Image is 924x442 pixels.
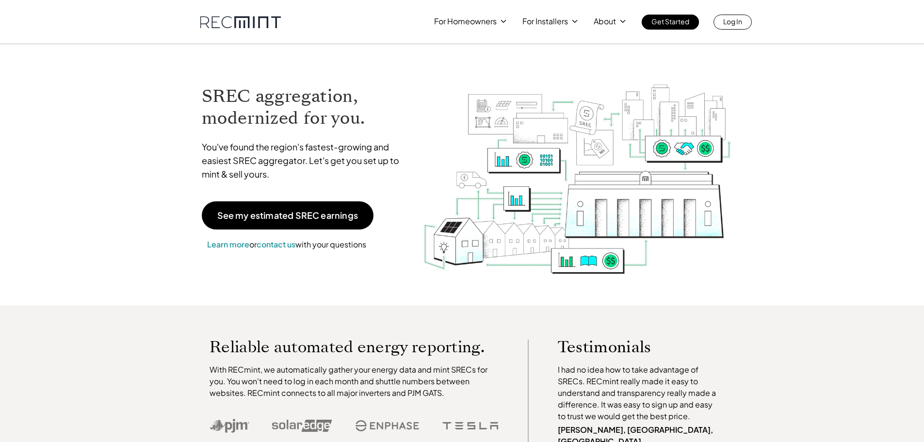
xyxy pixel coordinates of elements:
p: Testimonials [558,340,702,354]
a: Get Started [642,15,699,30]
a: Learn more [207,239,249,249]
img: RECmint value cycle [422,59,732,277]
p: or with your questions [202,238,372,251]
p: For Installers [522,15,568,28]
a: See my estimated SREC earnings [202,201,373,229]
p: You've found the region's fastest-growing and easiest SREC aggregator. Let's get you set up to mi... [202,140,408,181]
a: contact us [257,239,295,249]
p: I had no idea how to take advantage of SRECs. RECmint really made it easy to understand and trans... [558,364,721,422]
p: See my estimated SREC earnings [217,211,358,220]
p: Get Started [651,15,689,28]
a: Log In [713,15,752,30]
p: Reliable automated energy reporting. [210,340,499,354]
h1: SREC aggregation, modernized for you. [202,85,408,129]
p: About [594,15,616,28]
p: For Homeowners [434,15,497,28]
p: With RECmint, we automatically gather your energy data and mint SRECs for you. You won't need to ... [210,364,499,399]
p: Log In [723,15,742,28]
